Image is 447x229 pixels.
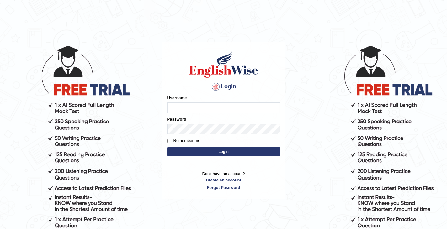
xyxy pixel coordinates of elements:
[167,138,200,144] label: Remember me
[167,139,171,143] input: Remember me
[167,147,280,156] button: Login
[188,50,259,79] img: Logo of English Wise sign in for intelligent practice with AI
[167,171,280,190] p: Don't have an account?
[167,177,280,183] a: Create an account
[167,82,280,92] h4: Login
[167,95,187,101] label: Username
[167,116,186,122] label: Password
[167,185,280,190] a: Forgot Password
